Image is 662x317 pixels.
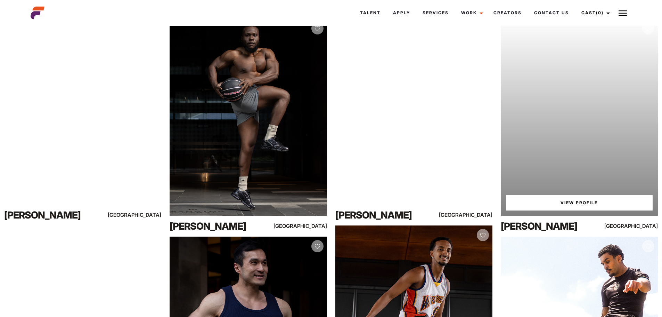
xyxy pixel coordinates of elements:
[619,9,627,17] img: Burger icon
[416,3,455,22] a: Services
[528,3,575,22] a: Contact Us
[487,3,528,22] a: Creators
[596,10,604,15] span: (0)
[170,219,264,233] div: [PERSON_NAME]
[501,219,595,233] div: [PERSON_NAME]
[506,195,653,211] a: View Carson'sProfile
[280,222,327,230] div: [GEOGRAPHIC_DATA]
[611,222,658,230] div: [GEOGRAPHIC_DATA]
[335,208,430,222] div: [PERSON_NAME]
[455,3,487,22] a: Work
[445,211,492,219] div: [GEOGRAPHIC_DATA]
[114,211,162,219] div: [GEOGRAPHIC_DATA]
[387,3,416,22] a: Apply
[354,3,387,22] a: Talent
[4,208,98,222] div: [PERSON_NAME]
[575,3,614,22] a: Cast(0)
[31,6,44,20] img: cropped-aefm-brand-fav-22-square.png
